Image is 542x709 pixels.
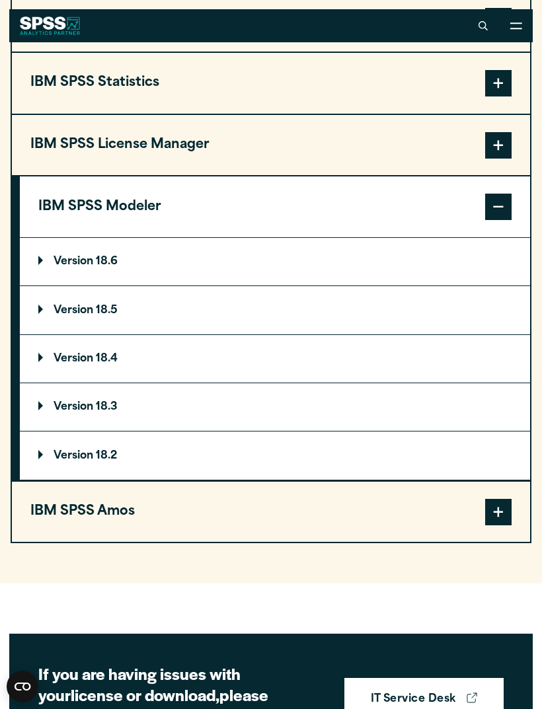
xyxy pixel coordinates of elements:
[7,671,38,702] svg: CookieBot Widget Icon
[38,305,118,316] p: Version 18.5
[20,335,530,383] summary: Version 18.4
[7,671,38,702] button: Open CMP widget
[20,176,530,237] button: IBM SPSS Modeler
[20,237,530,480] div: IBM SPSS Modeler
[12,115,530,176] button: IBM SPSS License Manager
[38,451,117,461] p: Version 18.2
[38,354,118,364] p: Version 18.4
[20,431,530,479] summary: Version 18.2
[38,402,118,412] p: Version 18.3
[7,671,38,702] div: CookieBot Widget Contents
[20,17,80,35] img: SPSS White Logo
[20,286,530,334] summary: Version 18.5
[20,238,530,285] summary: Version 18.6
[20,383,530,431] summary: Version 18.3
[38,256,118,267] p: Version 18.6
[71,683,219,706] strong: license or download,
[12,482,530,542] button: IBM SPSS Amos
[12,53,530,114] button: IBM SPSS Statistics
[371,691,456,708] strong: IT Service Desk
